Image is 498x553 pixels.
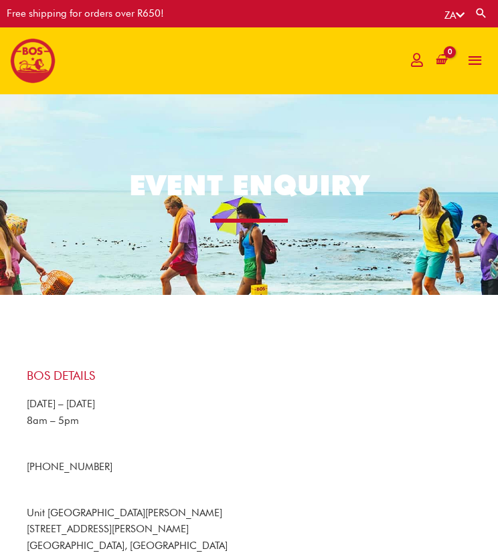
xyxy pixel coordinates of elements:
[27,461,112,473] span: [PHONE_NUMBER]
[27,507,222,519] span: Unit [GEOGRAPHIC_DATA][PERSON_NAME]
[27,368,471,383] h4: BOS Details
[27,540,228,552] span: [GEOGRAPHIC_DATA], [GEOGRAPHIC_DATA]
[27,398,95,410] span: [DATE] – [DATE]
[27,523,189,535] span: [STREET_ADDRESS][PERSON_NAME]
[55,166,443,205] h1: EVENT ENQUIRY
[444,9,465,21] a: ZA
[27,415,79,427] span: 8am – 5pm
[7,9,164,19] div: Free shipping for orders over R650!
[475,7,488,19] a: Search button
[10,38,56,84] img: BOS logo finals-200px
[434,53,448,67] a: View Shopping Cart, empty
